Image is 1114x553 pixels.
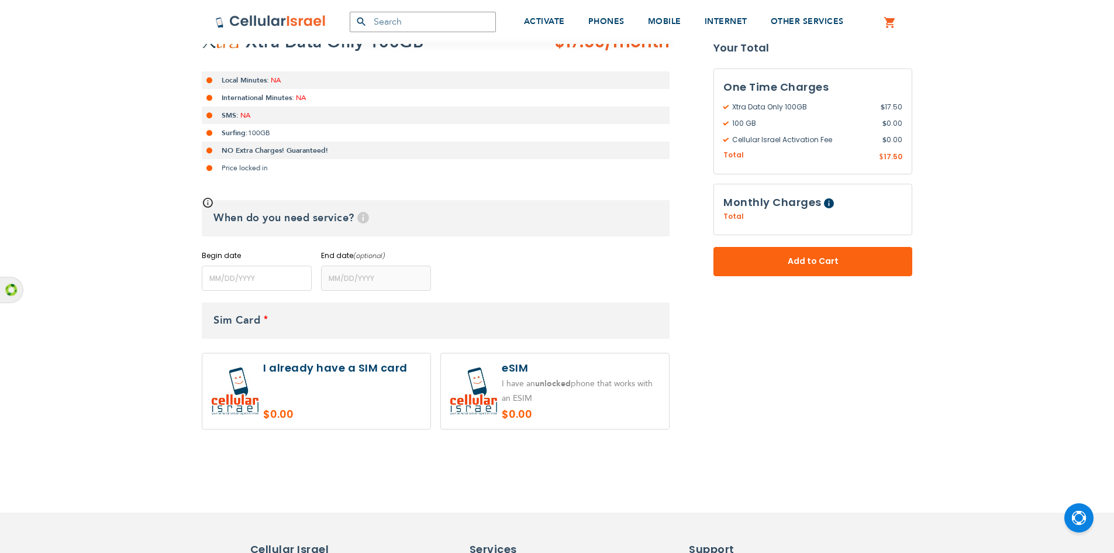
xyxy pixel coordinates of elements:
li: Price locked in [202,159,670,177]
span: PHONES [588,16,625,27]
label: End date [321,250,431,261]
span: 100 GB [723,118,882,129]
span: Cellular Israel Activation Fee [723,135,882,145]
span: NA [240,111,250,120]
span: Total [723,211,744,222]
span: MOBILE [648,16,681,27]
span: OTHER SERVICES [771,16,844,27]
strong: Surfing: [222,128,248,138]
button: Add to Cart [713,247,912,276]
strong: Your Total [713,39,912,57]
span: NA [296,93,306,102]
span: 0.00 [882,118,902,129]
label: Begin date [202,250,312,261]
h3: When do you need service? [202,200,670,236]
span: $ [879,152,884,163]
i: (optional) [353,251,385,260]
span: $ [882,118,887,129]
span: ACTIVATE [524,16,565,27]
span: 17.50 [884,152,902,162]
li: 100GB [202,124,670,142]
strong: NO Extra Charges! Guaranteed! [222,146,328,155]
strong: International Minutes: [222,93,294,102]
span: NA [271,75,281,85]
strong: Local Minutes: [222,75,269,85]
span: Total [723,150,744,161]
strong: SMS: [222,111,239,120]
span: $ [881,102,885,112]
img: Cellular Israel Logo [215,15,326,29]
h3: One Time Charges [723,78,902,96]
input: MM/DD/YYYY [321,266,431,291]
input: Search [350,12,496,32]
span: 17.50 [881,102,902,112]
span: Sim Card [213,313,260,328]
span: Monthly Charges [723,195,822,209]
span: 0.00 [882,135,902,145]
span: Help [357,212,369,224]
span: Add to Cart [752,255,874,267]
input: MM/DD/YYYY [202,266,312,291]
span: $ [882,135,887,145]
span: Help [824,198,834,208]
span: INTERNET [705,16,747,27]
span: Xtra Data Only 100GB [723,102,881,112]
